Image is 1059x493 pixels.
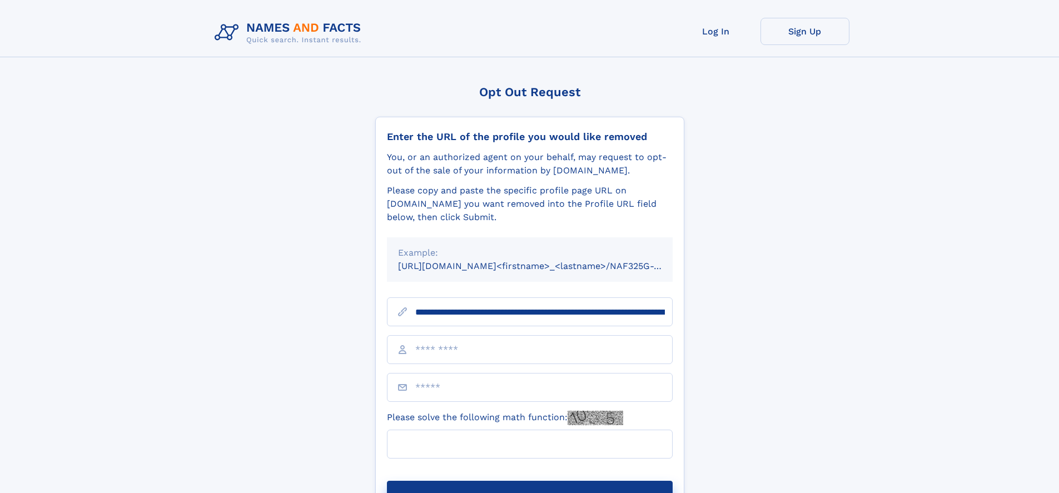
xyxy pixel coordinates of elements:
[398,246,662,260] div: Example:
[398,261,694,271] small: [URL][DOMAIN_NAME]<firstname>_<lastname>/NAF325G-xxxxxxxx
[387,151,673,177] div: You, or an authorized agent on your behalf, may request to opt-out of the sale of your informatio...
[387,411,623,425] label: Please solve the following math function:
[375,85,684,99] div: Opt Out Request
[387,131,673,143] div: Enter the URL of the profile you would like removed
[760,18,849,45] a: Sign Up
[210,18,370,48] img: Logo Names and Facts
[672,18,760,45] a: Log In
[387,184,673,224] div: Please copy and paste the specific profile page URL on [DOMAIN_NAME] you want removed into the Pr...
